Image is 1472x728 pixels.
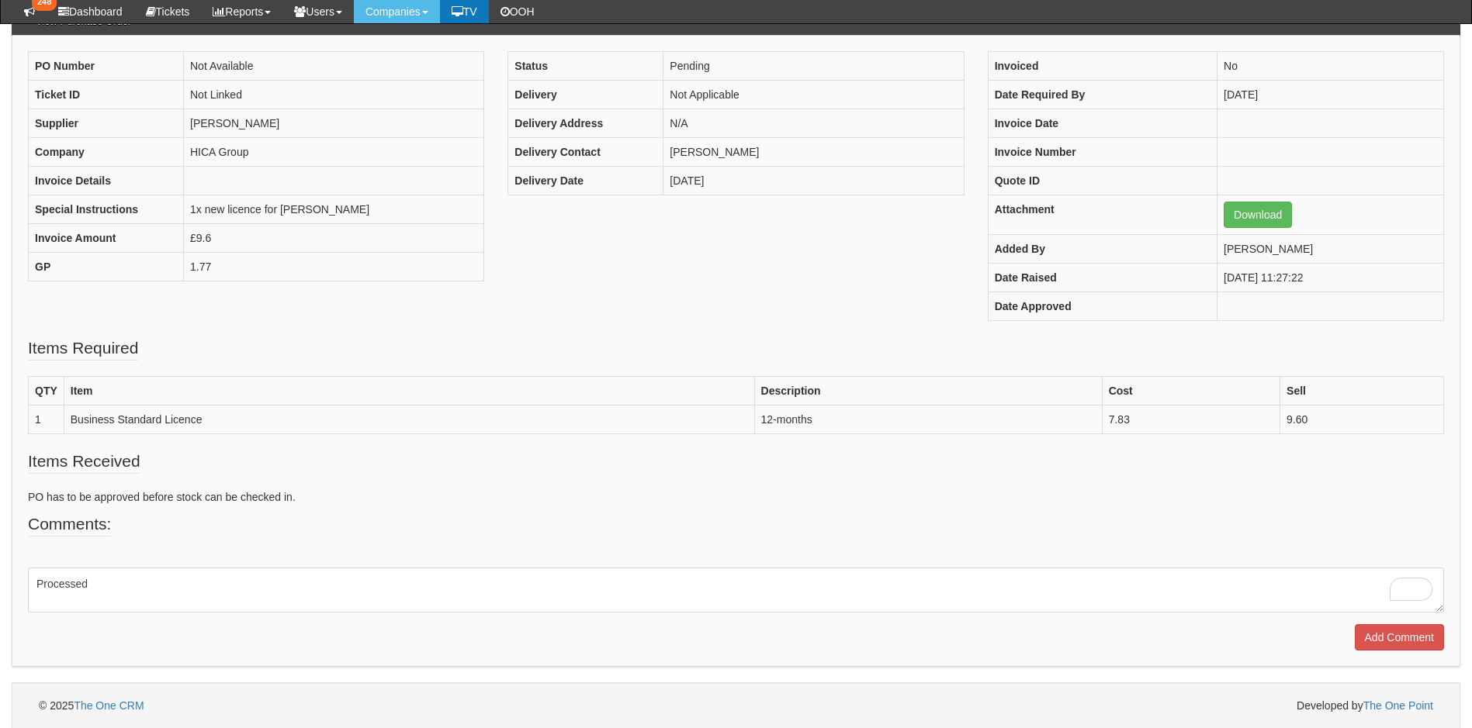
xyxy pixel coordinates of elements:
[29,81,184,109] th: Ticket ID
[184,138,484,167] td: HICA Group
[184,52,484,81] td: Not Available
[508,81,663,109] th: Delivery
[29,195,184,224] th: Special Instructions
[64,405,754,434] td: Business Standard Licence
[988,81,1217,109] th: Date Required By
[29,52,184,81] th: PO Number
[1217,235,1444,264] td: [PERSON_NAME]
[29,138,184,167] th: Company
[508,52,663,81] th: Status
[64,377,754,405] th: Item
[1280,405,1444,434] td: 9.60
[29,377,64,405] th: QTY
[28,336,138,361] legend: Items Required
[754,405,1102,434] td: 12-months
[29,224,184,253] th: Invoice Amount
[28,568,1444,612] textarea: To enrich screen reader interactions, please activate Accessibility in Grammarly extension settings
[988,109,1217,138] th: Invoice Date
[184,195,484,224] td: 1x new licence for [PERSON_NAME]
[184,109,484,138] td: [PERSON_NAME]
[988,195,1217,235] th: Attachment
[508,109,663,138] th: Delivery Address
[754,377,1102,405] th: Description
[508,138,663,167] th: Delivery Contact
[1217,264,1444,292] td: [DATE] 11:27:22
[988,235,1217,264] th: Added By
[29,109,184,138] th: Supplier
[29,253,184,281] th: GP
[988,167,1217,195] th: Quote ID
[1355,624,1444,650] input: Add Comment
[1297,698,1433,713] span: Developed by
[663,138,964,167] td: [PERSON_NAME]
[1217,52,1444,81] td: No
[184,81,484,109] td: Not Linked
[1363,699,1433,712] a: The One Point
[988,264,1217,292] th: Date Raised
[988,52,1217,81] th: Invoiced
[508,167,663,195] th: Delivery Date
[988,292,1217,321] th: Date Approved
[663,167,964,195] td: [DATE]
[28,512,111,537] legend: Comments:
[28,450,140,474] legend: Items Received
[29,405,64,434] td: 1
[74,699,144,712] a: The One CRM
[1102,405,1280,434] td: 7.83
[663,52,964,81] td: Pending
[1102,377,1280,405] th: Cost
[1280,377,1444,405] th: Sell
[1217,81,1444,109] td: [DATE]
[663,109,964,138] td: N/A
[39,699,144,712] span: © 2025
[663,81,964,109] td: Not Applicable
[29,167,184,195] th: Invoice Details
[28,489,1444,505] p: PO has to be approved before stock can be checked in.
[988,138,1217,167] th: Invoice Number
[1224,202,1292,228] a: Download
[184,253,484,281] td: 1.77
[184,224,484,253] td: £9.6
